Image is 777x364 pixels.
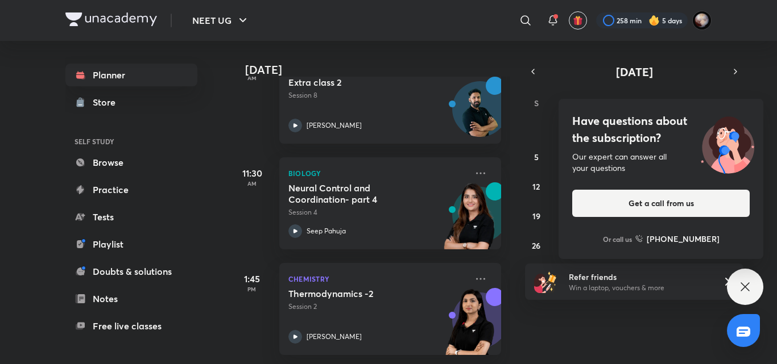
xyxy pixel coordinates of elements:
[572,151,750,174] div: Our expert can answer all your questions
[288,166,467,180] p: Biology
[65,12,157,29] a: Company Logo
[541,64,728,80] button: [DATE]
[307,120,362,131] p: [PERSON_NAME]
[288,272,467,286] p: Chemistry
[307,226,346,236] p: Seep Pahuja
[573,15,583,26] img: avatar
[439,182,501,261] img: unacademy
[65,12,157,26] img: Company Logo
[569,11,587,30] button: avatar
[527,148,545,166] button: October 5, 2025
[65,91,197,114] a: Store
[697,98,702,108] abbr: Friday
[572,112,750,147] h4: Have questions about the subscription?
[527,236,545,254] button: October 26, 2025
[572,190,750,217] button: Get a call from us
[631,98,639,108] abbr: Wednesday
[532,211,540,221] abbr: October 19, 2025
[692,11,712,30] img: Swarit
[532,181,540,192] abbr: October 12, 2025
[534,152,539,162] abbr: October 5, 2025
[647,233,720,245] h6: [PHONE_NUMBER]
[229,286,275,292] p: PM
[288,302,467,312] p: Session 2
[569,271,709,283] h6: Refer friends
[65,151,197,174] a: Browse
[569,283,709,293] p: Win a laptop, vouchers & more
[229,166,275,180] h5: 11:30
[566,98,573,108] abbr: Monday
[288,182,430,205] h5: Neural Control and Coordination- part 4
[616,64,653,80] span: [DATE]
[288,207,467,217] p: Session 4
[532,240,540,251] abbr: October 26, 2025
[603,234,632,244] p: Or call us
[527,177,545,195] button: October 12, 2025
[93,95,122,109] div: Store
[288,288,430,299] h5: Thermodynamics -2
[664,98,669,108] abbr: Thursday
[307,332,362,342] p: [PERSON_NAME]
[288,77,430,88] h5: Extra class 2
[185,9,257,32] button: NEET UG
[229,74,275,81] p: AM
[65,233,197,256] a: Playlist
[229,272,275,286] h5: 1:45
[65,287,197,310] a: Notes
[730,98,734,108] abbr: Saturday
[65,132,197,151] h6: SELF STUDY
[65,64,197,86] a: Planner
[527,207,545,225] button: October 19, 2025
[65,260,197,283] a: Doubts & solutions
[65,206,197,228] a: Tests
[692,112,763,174] img: ttu_illustration_new.svg
[288,90,467,101] p: Session 8
[65,178,197,201] a: Practice
[65,315,197,337] a: Free live classes
[534,270,557,293] img: referral
[635,233,720,245] a: [PHONE_NUMBER]
[453,87,507,142] img: Avatar
[648,15,660,26] img: streak
[534,98,539,108] abbr: Sunday
[600,98,604,108] abbr: Tuesday
[229,180,275,187] p: AM
[245,63,513,77] h4: [DATE]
